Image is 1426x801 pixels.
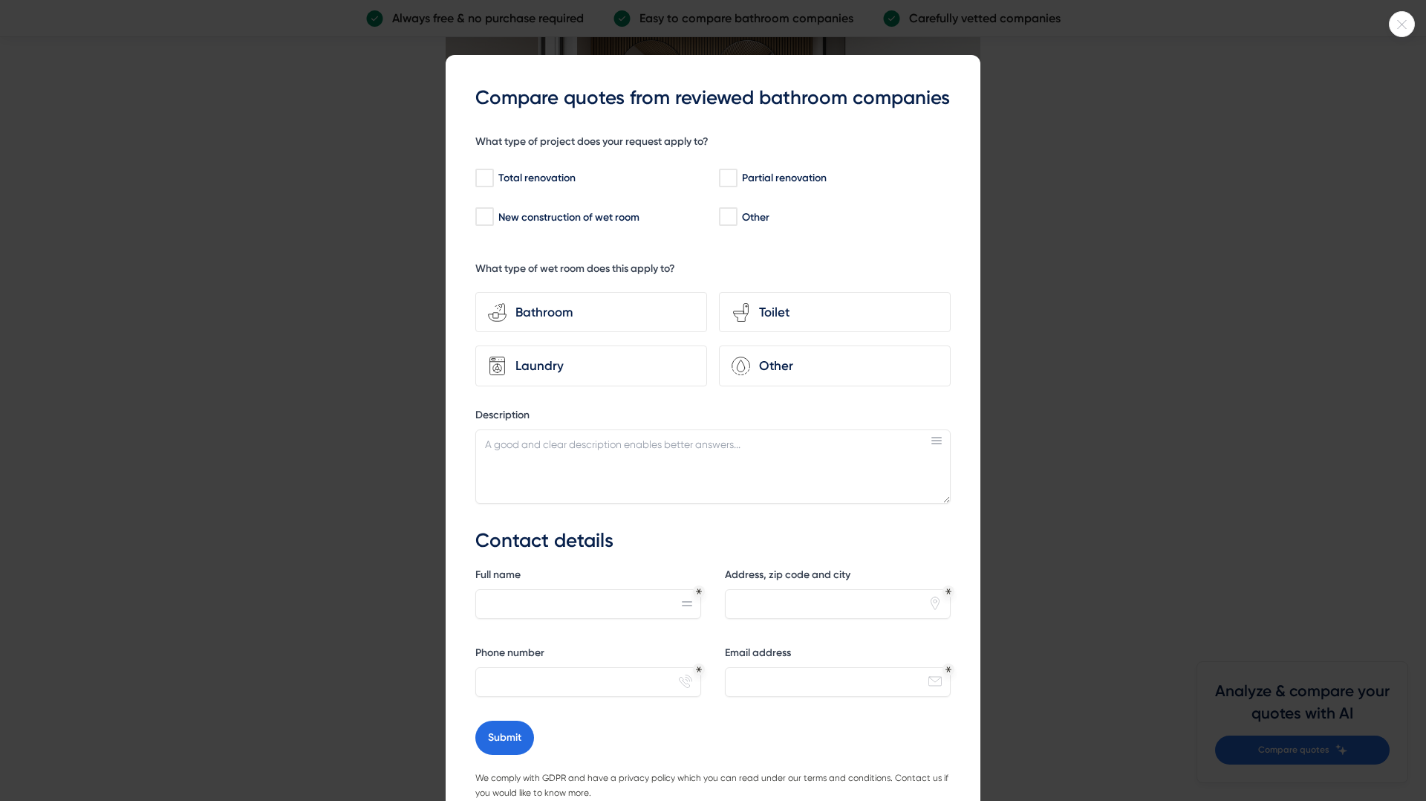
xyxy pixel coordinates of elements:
[475,409,530,421] font: Description
[725,568,850,581] font: Address, zip code and city
[696,588,702,594] div: Mandatory
[475,171,492,186] input: Total renovation
[488,731,521,744] font: Submit
[475,773,948,798] font: We comply with GDPR and have a privacy policy which you can read under our terms and conditions. ...
[475,210,492,224] input: New construction of wet room
[475,721,534,755] button: Submit
[475,568,521,581] font: Full name
[475,86,950,109] font: Compare quotes from reviewed bathroom companies
[945,588,951,594] div: Mandatory
[475,262,675,275] font: What type of wet room does this apply to?
[696,667,702,672] div: Mandatory
[719,171,736,186] input: Partial renovation
[719,210,736,224] input: Other
[475,646,544,659] font: Phone number
[725,646,791,659] font: Email address
[945,667,951,672] div: Mandatory
[475,135,709,148] font: What type of project does your request apply to?
[475,529,613,552] font: Contact details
